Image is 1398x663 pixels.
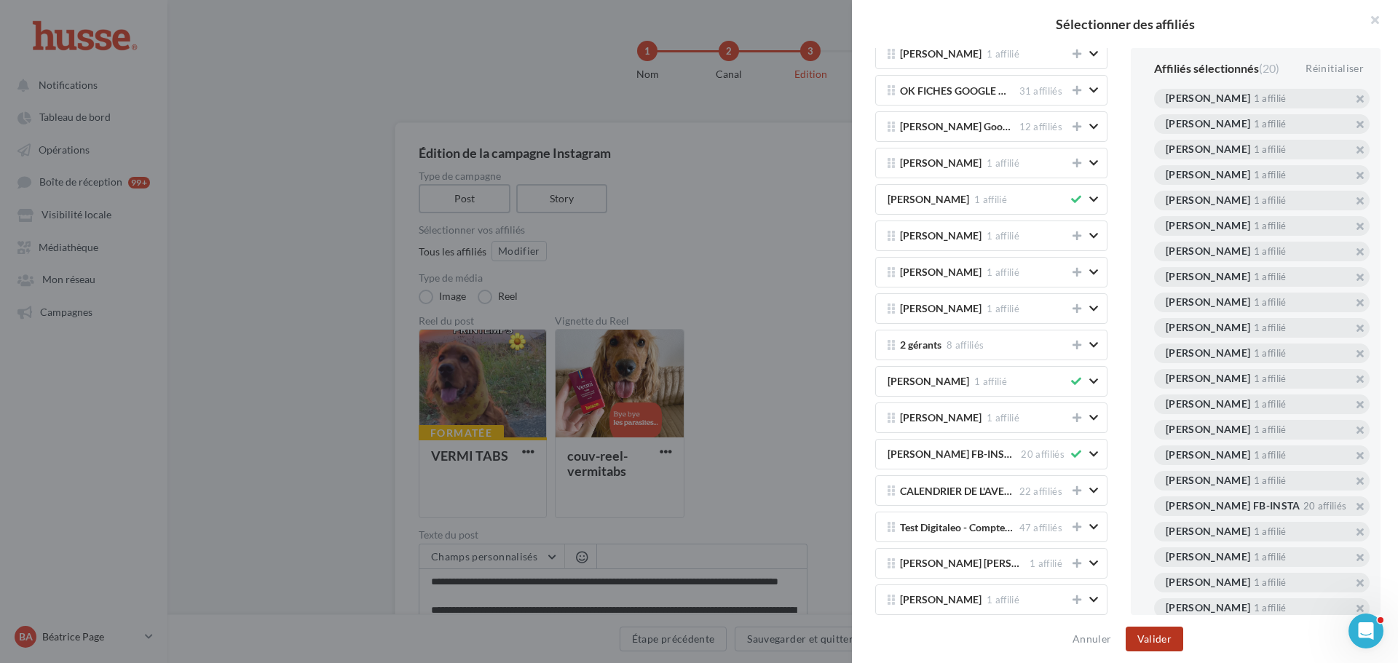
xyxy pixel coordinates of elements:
[1166,119,1251,132] div: [PERSON_NAME]
[900,595,982,606] span: [PERSON_NAME]
[1166,297,1251,310] div: [PERSON_NAME]
[1254,450,1287,460] div: 1 affilié
[987,48,1019,60] span: 1 affilié
[987,157,1019,169] span: 1 affilié
[1019,522,1063,533] span: 47 affiliés
[900,158,982,169] span: [PERSON_NAME]
[987,594,1019,606] span: 1 affilié
[1254,323,1287,333] div: 1 affilié
[1166,526,1251,539] div: [PERSON_NAME]
[1254,298,1287,307] div: 1 affilié
[1254,476,1287,485] div: 1 affilié
[947,339,984,351] span: 8 affiliés
[1254,196,1287,205] div: 1 affilié
[1254,221,1287,231] div: 1 affilié
[900,231,982,242] span: [PERSON_NAME]
[1348,614,1383,648] iframe: Intercom live chat
[1030,557,1062,569] span: 1 affilié
[900,122,1014,132] span: [PERSON_NAME] Google
[1166,603,1251,616] div: [PERSON_NAME]
[900,49,982,60] span: [PERSON_NAME]
[1254,425,1287,434] div: 1 affilié
[1166,501,1300,514] div: [PERSON_NAME] FB-INSTA
[1166,322,1251,336] div: [PERSON_NAME]
[987,412,1019,424] span: 1 affilié
[1259,61,1279,75] span: (20)
[1019,85,1063,97] span: 31 affiliés
[1254,349,1287,358] div: 1 affilié
[900,486,1014,502] span: CALENDRIER DE L'AVENT
[1166,246,1251,259] div: [PERSON_NAME]
[1166,450,1251,463] div: [PERSON_NAME]
[1166,348,1251,361] div: [PERSON_NAME]
[1166,475,1251,488] div: [PERSON_NAME]
[1254,374,1287,384] div: 1 affilié
[888,376,969,387] span: [PERSON_NAME]
[1254,527,1287,536] div: 1 affilié
[1166,195,1251,208] div: [PERSON_NAME]
[900,413,982,424] span: [PERSON_NAME]
[1303,501,1347,511] div: 20 affiliés
[1166,170,1251,183] div: [PERSON_NAME]
[987,303,1019,314] span: 1 affilié
[900,558,1024,569] span: [PERSON_NAME] [PERSON_NAME]
[1067,630,1117,648] button: Annuler
[1166,373,1251,386] div: [PERSON_NAME]
[1300,60,1370,77] div: Réinitialiser
[900,303,982,314] span: [PERSON_NAME]
[875,17,1375,31] h2: Sélectionner des affiliés
[1126,627,1183,651] button: Valider
[888,449,1016,460] span: [PERSON_NAME] FB-INSTA
[1166,552,1251,565] div: [PERSON_NAME]
[1254,603,1287,613] div: 1 affilié
[1254,94,1287,103] div: 1 affilié
[1166,577,1251,590] div: [PERSON_NAME]
[1166,271,1251,285] div: [PERSON_NAME]
[1254,247,1287,256] div: 1 affilié
[987,230,1019,242] span: 1 affilié
[987,266,1019,278] span: 1 affilié
[1254,272,1287,282] div: 1 affilié
[1166,424,1251,437] div: [PERSON_NAME]
[1019,121,1063,132] span: 12 affiliés
[900,267,982,278] span: [PERSON_NAME]
[1254,400,1287,409] div: 1 affilié
[974,194,1007,205] span: 1 affilié
[888,194,969,205] span: [PERSON_NAME]
[900,523,1014,539] span: Test Digitaleo - Comptes renouvelés
[1166,144,1251,157] div: [PERSON_NAME]
[1154,63,1279,74] div: Affiliés sélectionnés
[1021,448,1065,460] span: 20 affiliés
[900,86,1014,102] span: OK FICHES GOOGLE MY BUSINESS (1 gérant)
[1254,119,1287,129] div: 1 affilié
[1166,399,1251,412] div: [PERSON_NAME]
[1254,145,1287,154] div: 1 affilié
[900,340,941,351] span: 2 gérants
[1166,93,1251,106] div: [PERSON_NAME]
[1254,170,1287,180] div: 1 affilié
[1254,552,1287,562] div: 1 affilié
[1166,221,1251,234] div: [PERSON_NAME]
[1254,578,1287,587] div: 1 affilié
[1019,485,1063,497] span: 22 affiliés
[974,376,1007,387] span: 1 affilié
